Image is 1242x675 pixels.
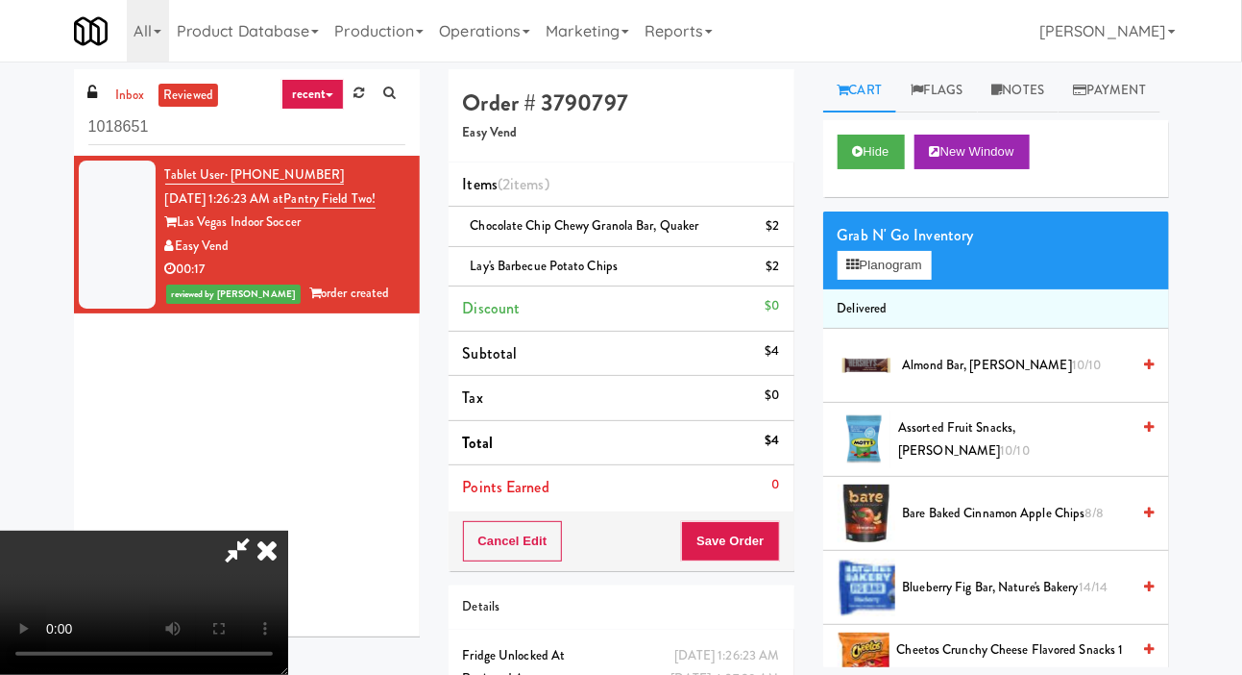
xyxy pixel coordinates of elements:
[765,429,779,453] div: $4
[463,342,518,364] span: Subtotal
[165,258,405,282] div: 00:17
[903,502,1131,526] span: Bare Baked Cinnamon Apple Chips
[463,297,521,319] span: Discount
[165,165,345,185] a: Tablet User· [PHONE_NUMBER]
[309,284,389,302] span: order created
[471,216,699,235] span: Chocolate Chip Chewy Granola Bar, Quaker
[463,387,483,409] span: Tax
[463,595,780,619] div: Details
[158,84,218,108] a: reviewed
[681,521,779,562] button: Save Order
[895,576,1155,600] div: Blueberry Fig Bar, Nature's Bakery14/14
[978,69,1059,112] a: Notes
[74,14,108,48] img: Micromart
[463,644,780,668] div: Fridge Unlocked At
[674,644,780,668] div: [DATE] 1:26:23 AM
[1079,578,1108,596] span: 14/14
[498,173,549,195] span: (2 )
[766,214,779,238] div: $2
[838,251,932,280] button: Planogram
[284,189,377,209] a: Pantry Field Two!
[225,165,345,184] span: · [PHONE_NUMBER]
[165,189,284,208] span: [DATE] 1:26:23 AM at
[471,257,619,275] span: Lay's Barbecue Potato Chips
[896,69,978,112] a: Flags
[1059,69,1160,112] a: Payment
[895,354,1155,378] div: Almond Bar, [PERSON_NAME]10/10
[281,79,345,110] a: recent
[1085,504,1105,522] span: 8/8
[823,69,897,112] a: Cart
[838,135,905,169] button: Hide
[823,289,1169,330] li: Delivered
[110,84,150,108] a: inbox
[463,476,549,498] span: Points Earned
[510,173,545,195] ng-pluralize: items
[898,416,1130,463] span: Assorted Fruit Snacks, [PERSON_NAME]
[463,126,780,140] h5: Easy Vend
[463,173,549,195] span: Items
[766,255,779,279] div: $2
[838,221,1155,250] div: Grab N' Go Inventory
[88,110,405,145] input: Search vision orders
[903,354,1131,378] span: Almond Bar, [PERSON_NAME]
[1072,356,1102,374] span: 10/10
[463,521,563,562] button: Cancel Edit
[74,156,420,313] li: Tablet User· [PHONE_NUMBER][DATE] 1:26:23 AM atPantry Field Two!Las Vegas Indoor SoccerEasy Vend0...
[914,135,1030,169] button: New Window
[895,502,1155,526] div: Bare Baked Cinnamon Apple Chips8/8
[903,576,1131,600] span: Blueberry Fig Bar, Nature's Bakery
[463,432,494,454] span: Total
[166,285,302,304] span: reviewed by [PERSON_NAME]
[890,416,1154,463] div: Assorted Fruit Snacks, [PERSON_NAME]10/10
[771,473,779,497] div: 0
[463,90,780,115] h4: Order # 3790797
[165,235,405,259] div: Easy Vend
[1001,441,1031,460] span: 10/10
[765,294,779,318] div: $0
[165,211,405,235] div: Las Vegas Indoor Soccer
[765,339,779,363] div: $4
[765,384,779,408] div: $0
